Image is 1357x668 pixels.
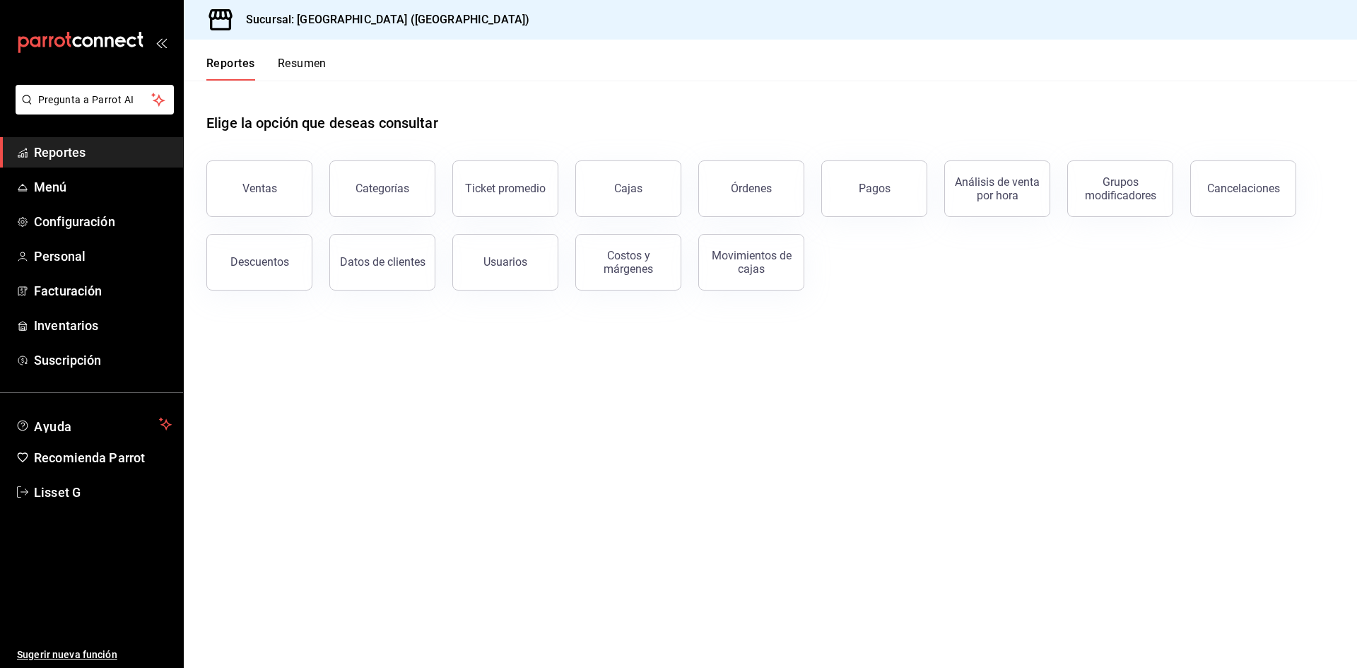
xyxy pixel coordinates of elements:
[1076,175,1164,202] div: Grupos modificadores
[452,234,558,291] button: Usuarios
[575,160,681,217] a: Cajas
[206,57,255,81] button: Reportes
[34,177,172,197] span: Menú
[944,160,1050,217] button: Análisis de venta por hora
[34,416,153,433] span: Ayuda
[465,182,546,195] div: Ticket promedio
[34,351,172,370] span: Suscripción
[34,448,172,467] span: Recomienda Parrot
[614,180,643,197] div: Cajas
[340,255,425,269] div: Datos de clientes
[34,247,172,266] span: Personal
[452,160,558,217] button: Ticket promedio
[206,57,327,81] div: navigation tabs
[821,160,927,217] button: Pagos
[34,281,172,300] span: Facturación
[10,102,174,117] a: Pregunta a Parrot AI
[859,182,891,195] div: Pagos
[953,175,1041,202] div: Análisis de venta por hora
[155,37,167,48] button: open_drawer_menu
[698,160,804,217] button: Órdenes
[34,212,172,231] span: Configuración
[38,93,152,107] span: Pregunta a Parrot AI
[17,648,172,662] span: Sugerir nueva función
[698,234,804,291] button: Movimientos de cajas
[329,234,435,291] button: Datos de clientes
[206,234,312,291] button: Descuentos
[1190,160,1296,217] button: Cancelaciones
[356,182,409,195] div: Categorías
[206,160,312,217] button: Ventas
[34,143,172,162] span: Reportes
[235,11,529,28] h3: Sucursal: [GEOGRAPHIC_DATA] ([GEOGRAPHIC_DATA])
[1207,182,1280,195] div: Cancelaciones
[483,255,527,269] div: Usuarios
[16,85,174,115] button: Pregunta a Parrot AI
[278,57,327,81] button: Resumen
[584,249,672,276] div: Costos y márgenes
[575,234,681,291] button: Costos y márgenes
[206,112,438,134] h1: Elige la opción que deseas consultar
[34,483,172,502] span: Lisset G
[34,316,172,335] span: Inventarios
[242,182,277,195] div: Ventas
[1067,160,1173,217] button: Grupos modificadores
[707,249,795,276] div: Movimientos de cajas
[329,160,435,217] button: Categorías
[731,182,772,195] div: Órdenes
[230,255,289,269] div: Descuentos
